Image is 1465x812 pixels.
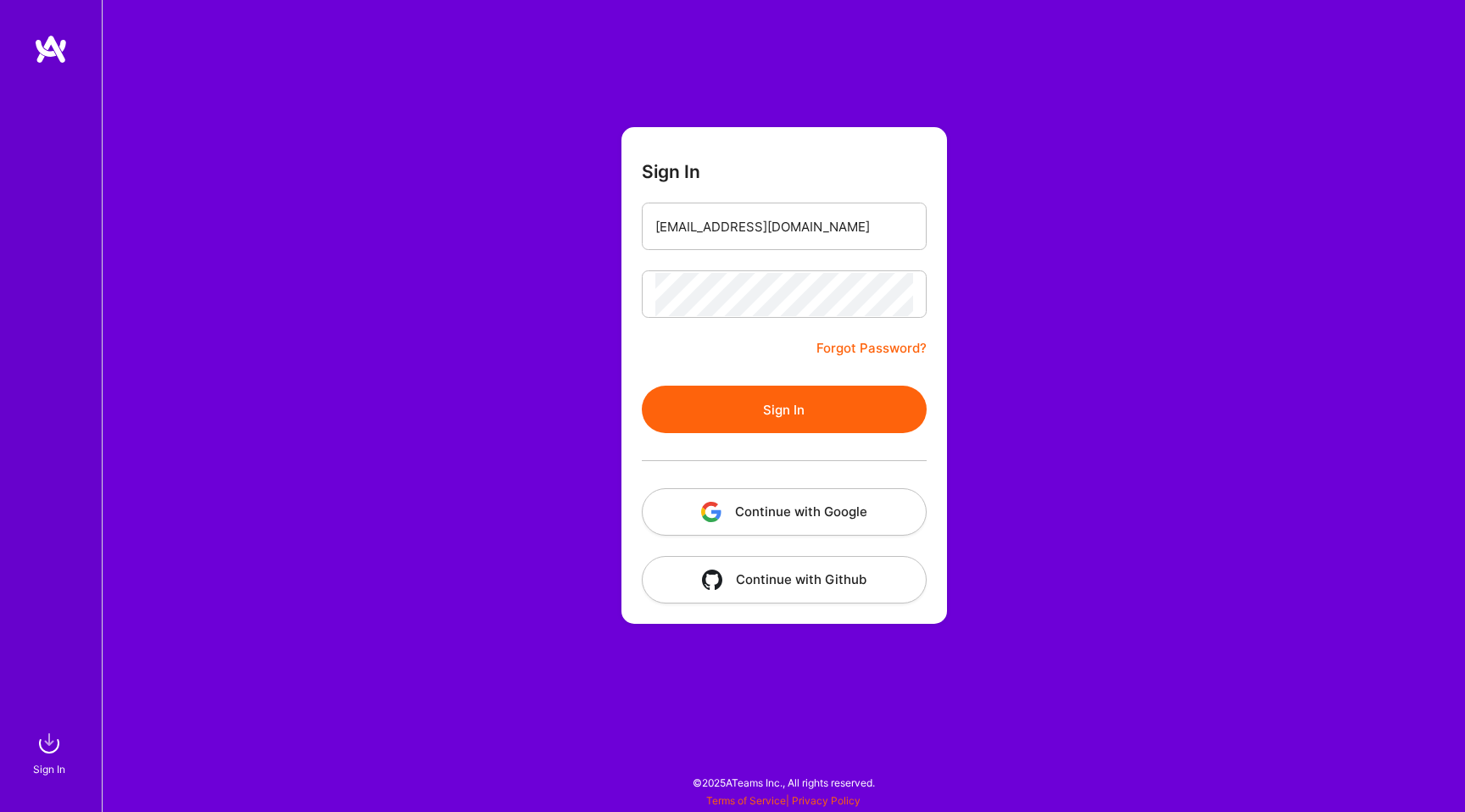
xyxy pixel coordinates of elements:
[36,726,66,778] a: sign inSign In
[34,34,68,64] img: logo
[701,502,721,522] img: icon
[32,726,66,760] img: sign in
[702,570,722,590] img: icon
[792,794,861,807] a: Privacy Policy
[642,161,700,182] h3: Sign In
[102,761,1465,804] div: © 2025 ATeams Inc., All rights reserved.
[706,794,861,807] span: |
[642,386,927,433] button: Sign In
[33,760,65,778] div: Sign In
[816,338,927,359] a: Forgot Password?
[655,205,913,248] input: Email...
[642,488,927,536] button: Continue with Google
[706,794,786,807] a: Terms of Service
[642,556,927,603] button: Continue with Github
